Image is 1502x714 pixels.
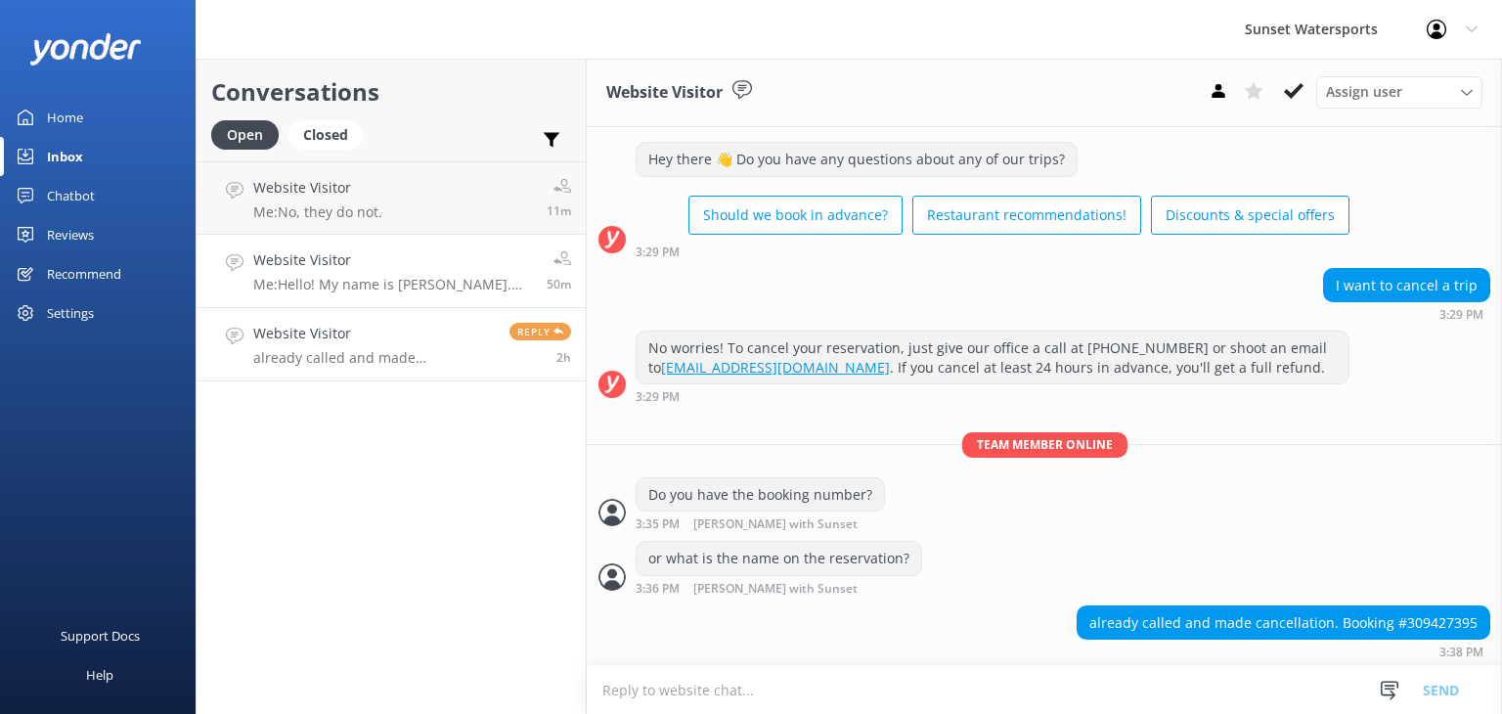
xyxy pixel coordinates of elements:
span: [PERSON_NAME] with Sunset [693,583,858,596]
div: or what is the name on the reservation? [637,542,921,575]
div: Reviews [47,215,94,254]
div: Inbox [47,137,83,176]
button: Should we book in advance? [688,196,903,235]
strong: 3:29 PM [636,246,680,258]
a: Website VisitorMe:Hello! My name is [PERSON_NAME]. How can I help you?50m [197,235,586,308]
span: Sep 01 2025 04:27pm (UTC -05:00) America/Cancun [547,276,571,292]
strong: 3:36 PM [636,583,680,596]
div: Sep 01 2025 02:38pm (UTC -05:00) America/Cancun [1077,645,1490,658]
div: Support Docs [61,616,140,655]
img: yonder-white-logo.png [29,33,142,66]
div: already called and made cancellation. Booking #309427395 [1078,606,1489,640]
h3: Website Visitor [606,80,723,106]
button: Restaurant recommendations! [912,196,1141,235]
div: Sep 01 2025 02:29pm (UTC -05:00) America/Cancun [1323,307,1490,321]
div: Sep 01 2025 02:29pm (UTC -05:00) America/Cancun [636,245,1349,258]
div: No worries! To cancel your reservation, just give our office a call at [PHONE_NUMBER] or shoot an... [637,332,1348,383]
span: Sep 01 2025 05:05pm (UTC -05:00) America/Cancun [547,202,571,219]
span: Reply [509,323,571,340]
strong: 3:29 PM [1439,309,1483,321]
div: Sep 01 2025 02:35pm (UTC -05:00) America/Cancun [636,516,921,531]
div: Sep 01 2025 02:29pm (UTC -05:00) America/Cancun [636,389,1349,403]
div: Recommend [47,254,121,293]
a: Website VisitorMe:No, they do not.11m [197,161,586,235]
h2: Conversations [211,73,571,111]
p: Me: Hello! My name is [PERSON_NAME]. How can I help you? [253,276,532,293]
span: Sep 01 2025 02:38pm (UTC -05:00) America/Cancun [556,349,571,366]
a: Open [211,123,288,145]
div: Do you have the booking number? [637,478,884,512]
strong: 3:35 PM [636,518,680,531]
strong: 3:29 PM [636,391,680,403]
span: [PERSON_NAME] with Sunset [693,518,858,531]
div: Help [86,655,113,694]
h4: Website Visitor [253,177,382,199]
a: [EMAIL_ADDRESS][DOMAIN_NAME] [661,358,890,377]
div: I want to cancel a trip [1324,269,1489,302]
h4: Website Visitor [253,323,495,344]
button: Discounts & special offers [1151,196,1349,235]
div: Closed [288,120,363,150]
p: already called and made cancellation. Booking #309427395 [253,349,495,367]
h4: Website Visitor [253,249,532,271]
div: Home [47,98,83,137]
a: Website Visitoralready called and made cancellation. Booking #309427395Reply2h [197,308,586,381]
div: Chatbot [47,176,95,215]
div: Open [211,120,279,150]
div: Assign User [1316,76,1482,108]
span: Team member online [962,432,1127,457]
span: Assign user [1326,81,1402,103]
strong: 3:38 PM [1439,647,1483,658]
div: Settings [47,293,94,333]
a: Closed [288,123,373,145]
p: Me: No, they do not. [253,203,382,221]
div: Hey there 👋 Do you have any questions about any of our trips? [637,143,1077,176]
div: Sep 01 2025 02:36pm (UTC -05:00) America/Cancun [636,581,922,596]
